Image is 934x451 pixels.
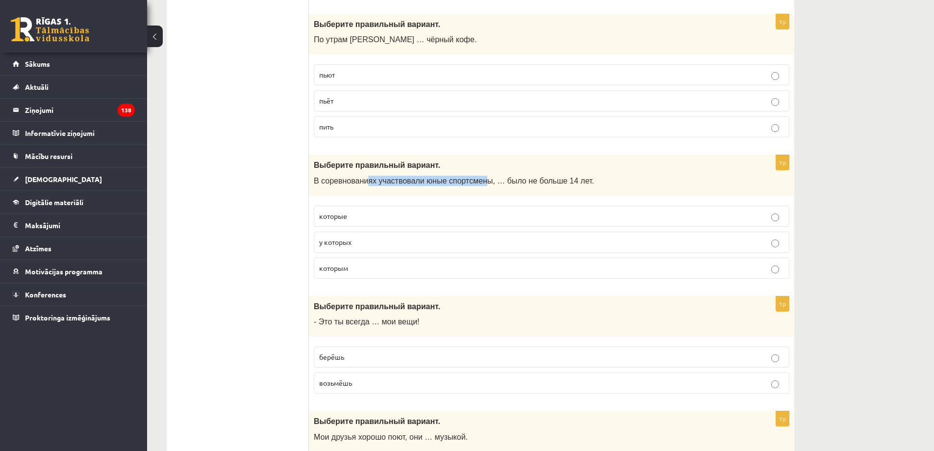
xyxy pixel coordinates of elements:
input: пьют [771,72,779,80]
i: 138 [118,104,135,117]
a: Proktoringa izmēģinājums [13,306,135,329]
span: пить [319,122,333,131]
span: Выберите правильный вариант. [314,20,440,28]
a: Motivācijas programma [13,260,135,283]
a: Ziņojumi138 [13,99,135,121]
span: Мои друзья хорошо поют, они … музыкой. [314,433,468,441]
input: пьёт [771,98,779,106]
legend: Maksājumi [25,214,135,237]
span: В соревнованиях участвовали юные спортсмены, … было не больше 14 лет. [314,177,594,185]
span: пьёт [319,96,333,105]
span: Proktoringa izmēģinājums [25,313,110,322]
input: которые [771,213,779,221]
span: Konferences [25,290,66,299]
span: пьют [319,70,335,79]
input: пить [771,124,779,132]
p: 1p [776,296,789,312]
span: берёшь [319,352,344,361]
a: Aktuāli [13,76,135,98]
a: Rīgas 1. Tālmācības vidusskola [11,17,89,42]
span: Atzīmes [25,244,51,253]
span: которые [319,212,347,220]
p: 1p [776,411,789,426]
p: 1p [776,155,789,170]
input: берёшь [771,354,779,362]
a: Mācību resursi [13,145,135,167]
a: Sākums [13,53,135,75]
span: Aktuāli [25,82,49,91]
span: Motivācijas programma [25,267,102,276]
span: Sākums [25,59,50,68]
span: Выберите правильный вариант. [314,302,440,311]
a: Maksājumi [13,214,135,237]
span: Mācību resursi [25,152,73,160]
span: Выберите правильный вариант. [314,161,440,169]
a: Konferences [13,283,135,306]
span: Digitālie materiāli [25,198,83,207]
p: 1p [776,14,789,29]
span: которым [319,264,348,272]
input: у которых [771,239,779,247]
span: [DEMOGRAPHIC_DATA] [25,175,102,184]
a: Digitālie materiāli [13,191,135,213]
a: [DEMOGRAPHIC_DATA] [13,168,135,190]
a: Atzīmes [13,237,135,260]
span: Выберите правильный вариант. [314,417,440,425]
legend: Informatīvie ziņojumi [25,122,135,144]
a: Informatīvie ziņojumi [13,122,135,144]
input: возьмёшь [771,380,779,388]
span: По утрам [PERSON_NAME] … чёрный кофе. [314,35,477,44]
legend: Ziņojumi [25,99,135,121]
input: которым [771,265,779,273]
span: возьмёшь [319,378,352,387]
span: у которых [319,238,352,246]
span: - Это ты всегда … мои вещи! [314,318,420,326]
